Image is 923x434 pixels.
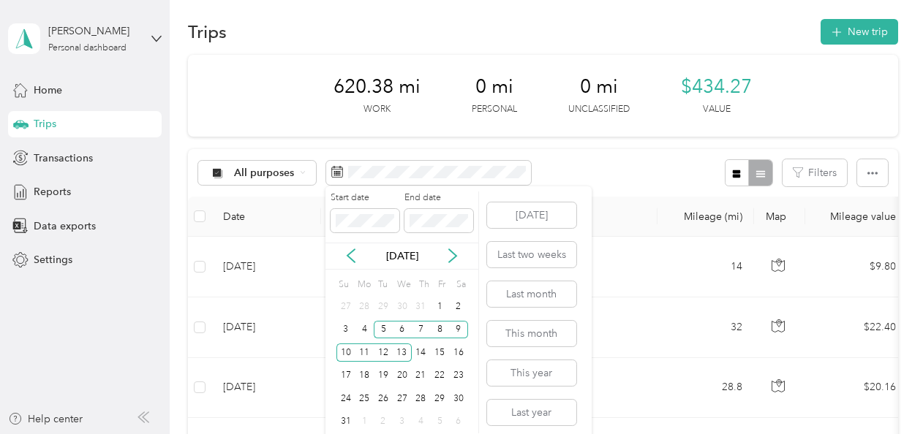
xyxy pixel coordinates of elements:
[34,151,93,166] span: Transactions
[336,367,355,385] div: 17
[374,413,393,431] div: 2
[211,237,321,297] td: [DATE]
[363,103,391,116] p: Work
[336,343,355,362] div: 10
[374,389,393,408] div: 26
[211,358,321,418] td: [DATE]
[374,367,393,385] div: 19
[430,297,449,316] div: 1
[336,297,355,316] div: 27
[412,413,431,431] div: 4
[416,275,430,295] div: Th
[475,75,513,99] span: 0 mi
[234,168,295,178] span: All purposes
[783,159,847,186] button: Filters
[336,413,355,431] div: 31
[430,367,449,385] div: 22
[211,297,321,357] td: [DATE]
[8,411,83,427] button: Help center
[355,413,374,431] div: 1
[487,360,576,386] button: This year
[355,389,374,408] div: 25
[449,343,468,362] div: 16
[404,191,473,205] label: End date
[449,413,468,431] div: 6
[211,197,321,237] th: Date
[412,321,431,339] div: 7
[412,389,431,408] div: 28
[435,275,449,295] div: Fr
[355,367,374,385] div: 18
[487,202,576,228] button: [DATE]
[658,237,754,297] td: 14
[393,297,412,316] div: 30
[48,23,140,39] div: [PERSON_NAME]
[449,389,468,408] div: 30
[34,218,96,234] span: Data exports
[487,242,576,267] button: Last two weeks
[430,321,449,339] div: 8
[430,343,449,362] div: 15
[580,75,618,99] span: 0 mi
[34,184,71,199] span: Reports
[821,19,898,45] button: New trip
[355,297,374,316] div: 28
[393,321,412,339] div: 6
[355,321,374,339] div: 4
[487,400,576,425] button: Last year
[188,24,227,39] h1: Trips
[321,197,658,237] th: Locations
[805,197,908,237] th: Mileage value
[395,275,412,295] div: We
[412,367,431,385] div: 21
[487,281,576,307] button: Last month
[34,252,72,267] span: Settings
[336,275,350,295] div: Su
[805,297,908,357] td: $22.40
[754,197,805,237] th: Map
[454,275,468,295] div: Sa
[374,297,393,316] div: 29
[48,44,127,53] div: Personal dashboard
[372,248,433,264] p: [DATE]
[336,321,355,339] div: 3
[374,343,393,362] div: 12
[487,321,576,346] button: This month
[449,321,468,339] div: 9
[681,75,752,99] span: $434.27
[393,389,412,408] div: 27
[34,83,62,98] span: Home
[568,103,630,116] p: Unclassified
[430,389,449,408] div: 29
[393,413,412,431] div: 3
[331,191,399,205] label: Start date
[355,343,374,362] div: 11
[334,75,421,99] span: 620.38 mi
[34,116,56,132] span: Trips
[703,103,731,116] p: Value
[449,297,468,316] div: 2
[841,352,923,434] iframe: Everlance-gr Chat Button Frame
[658,358,754,418] td: 28.8
[393,343,412,362] div: 13
[336,389,355,408] div: 24
[449,367,468,385] div: 23
[374,321,393,339] div: 5
[430,413,449,431] div: 5
[472,103,517,116] p: Personal
[355,275,371,295] div: Mo
[376,275,390,295] div: Tu
[805,237,908,297] td: $9.80
[658,297,754,357] td: 32
[412,343,431,362] div: 14
[658,197,754,237] th: Mileage (mi)
[805,358,908,418] td: $20.16
[412,297,431,316] div: 31
[393,367,412,385] div: 20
